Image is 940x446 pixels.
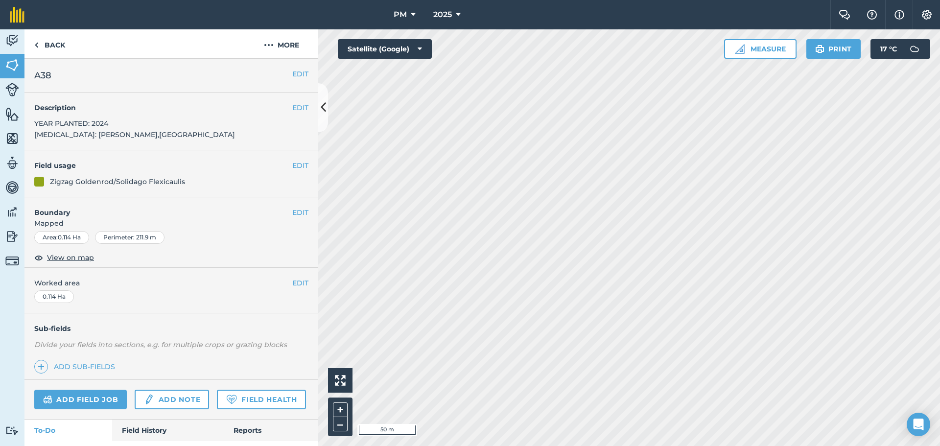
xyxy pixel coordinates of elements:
a: Reports [224,420,318,441]
img: svg+xml;base64,PD94bWwgdmVyc2lvbj0iMS4wIiBlbmNvZGluZz0idXRmLTgiPz4KPCEtLSBHZW5lcmF0b3I6IEFkb2JlIE... [5,33,19,48]
img: svg+xml;base64,PHN2ZyB4bWxucz0iaHR0cDovL3d3dy53My5vcmcvMjAwMC9zdmciIHdpZHRoPSI5IiBoZWlnaHQ9IjI0Ii... [34,39,39,51]
img: svg+xml;base64,PD94bWwgdmVyc2lvbj0iMS4wIiBlbmNvZGluZz0idXRmLTgiPz4KPCEtLSBHZW5lcmF0b3I6IEFkb2JlIE... [5,83,19,96]
span: PM [394,9,407,21]
span: View on map [47,252,94,263]
img: svg+xml;base64,PD94bWwgdmVyc2lvbj0iMS4wIiBlbmNvZGluZz0idXRmLTgiPz4KPCEtLSBHZW5lcmF0b3I6IEFkb2JlIE... [5,205,19,219]
button: View on map [34,252,94,263]
img: Four arrows, one pointing top left, one top right, one bottom right and the last bottom left [335,375,346,386]
em: Divide your fields into sections, e.g. for multiple crops or grazing blocks [34,340,287,349]
button: Print [806,39,861,59]
div: Zigzag Goldenrod/Solidago Flexicaulis [50,176,185,187]
img: svg+xml;base64,PD94bWwgdmVyc2lvbj0iMS4wIiBlbmNvZGluZz0idXRmLTgiPz4KPCEtLSBHZW5lcmF0b3I6IEFkb2JlIE... [5,180,19,195]
a: Field History [112,420,223,441]
div: 0.114 Ha [34,290,74,303]
h4: Description [34,102,308,113]
button: Satellite (Google) [338,39,432,59]
a: Add note [135,390,209,409]
img: svg+xml;base64,PHN2ZyB4bWxucz0iaHR0cDovL3d3dy53My5vcmcvMjAwMC9zdmciIHdpZHRoPSI1NiIgaGVpZ2h0PSI2MC... [5,58,19,72]
img: svg+xml;base64,PD94bWwgdmVyc2lvbj0iMS4wIiBlbmNvZGluZz0idXRmLTgiPz4KPCEtLSBHZW5lcmF0b3I6IEFkb2JlIE... [5,229,19,244]
div: Area : 0.114 Ha [34,231,89,244]
img: Ruler icon [735,44,745,54]
button: EDIT [292,102,308,113]
button: – [333,417,348,431]
a: Add sub-fields [34,360,119,374]
span: Worked area [34,278,308,288]
img: svg+xml;base64,PD94bWwgdmVyc2lvbj0iMS4wIiBlbmNvZGluZz0idXRmLTgiPz4KPCEtLSBHZW5lcmF0b3I6IEFkb2JlIE... [5,426,19,435]
div: Perimeter : 211.9 m [95,231,164,244]
a: Add field job [34,390,127,409]
img: svg+xml;base64,PD94bWwgdmVyc2lvbj0iMS4wIiBlbmNvZGluZz0idXRmLTgiPz4KPCEtLSBHZW5lcmF0b3I6IEFkb2JlIE... [905,39,924,59]
button: EDIT [292,278,308,288]
button: + [333,402,348,417]
img: A question mark icon [866,10,878,20]
button: EDIT [292,160,308,171]
button: 17 °C [870,39,930,59]
span: A38 [34,69,51,82]
button: More [245,29,318,58]
h4: Field usage [34,160,292,171]
img: svg+xml;base64,PHN2ZyB4bWxucz0iaHR0cDovL3d3dy53My5vcmcvMjAwMC9zdmciIHdpZHRoPSIxNCIgaGVpZ2h0PSIyNC... [38,361,45,373]
button: Measure [724,39,797,59]
span: 2025 [433,9,452,21]
span: 17 ° C [880,39,897,59]
a: Field Health [217,390,305,409]
img: svg+xml;base64,PHN2ZyB4bWxucz0iaHR0cDovL3d3dy53My5vcmcvMjAwMC9zdmciIHdpZHRoPSIxNyIgaGVpZ2h0PSIxNy... [894,9,904,21]
img: svg+xml;base64,PHN2ZyB4bWxucz0iaHR0cDovL3d3dy53My5vcmcvMjAwMC9zdmciIHdpZHRoPSI1NiIgaGVpZ2h0PSI2MC... [5,107,19,121]
img: svg+xml;base64,PHN2ZyB4bWxucz0iaHR0cDovL3d3dy53My5vcmcvMjAwMC9zdmciIHdpZHRoPSIyMCIgaGVpZ2h0PSIyNC... [264,39,274,51]
img: Two speech bubbles overlapping with the left bubble in the forefront [839,10,850,20]
img: svg+xml;base64,PHN2ZyB4bWxucz0iaHR0cDovL3d3dy53My5vcmcvMjAwMC9zdmciIHdpZHRoPSIxOSIgaGVpZ2h0PSIyNC... [815,43,824,55]
img: svg+xml;base64,PD94bWwgdmVyc2lvbj0iMS4wIiBlbmNvZGluZz0idXRmLTgiPz4KPCEtLSBHZW5lcmF0b3I6IEFkb2JlIE... [43,394,52,405]
button: EDIT [292,207,308,218]
span: YEAR PLANTED: 2024 [MEDICAL_DATA]: [PERSON_NAME],[GEOGRAPHIC_DATA] [34,119,235,139]
img: svg+xml;base64,PD94bWwgdmVyc2lvbj0iMS4wIiBlbmNvZGluZz0idXRmLTgiPz4KPCEtLSBHZW5lcmF0b3I6IEFkb2JlIE... [5,156,19,170]
img: svg+xml;base64,PD94bWwgdmVyc2lvbj0iMS4wIiBlbmNvZGluZz0idXRmLTgiPz4KPCEtLSBHZW5lcmF0b3I6IEFkb2JlIE... [143,394,154,405]
img: svg+xml;base64,PD94bWwgdmVyc2lvbj0iMS4wIiBlbmNvZGluZz0idXRmLTgiPz4KPCEtLSBHZW5lcmF0b3I6IEFkb2JlIE... [5,254,19,268]
div: Open Intercom Messenger [907,413,930,436]
img: svg+xml;base64,PHN2ZyB4bWxucz0iaHR0cDovL3d3dy53My5vcmcvMjAwMC9zdmciIHdpZHRoPSI1NiIgaGVpZ2h0PSI2MC... [5,131,19,146]
h4: Sub-fields [24,323,318,334]
button: EDIT [292,69,308,79]
img: fieldmargin Logo [10,7,24,23]
a: To-Do [24,420,112,441]
img: A cog icon [921,10,933,20]
a: Back [24,29,75,58]
span: Mapped [24,218,318,229]
h4: Boundary [24,197,292,218]
img: svg+xml;base64,PHN2ZyB4bWxucz0iaHR0cDovL3d3dy53My5vcmcvMjAwMC9zdmciIHdpZHRoPSIxOCIgaGVpZ2h0PSIyNC... [34,252,43,263]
